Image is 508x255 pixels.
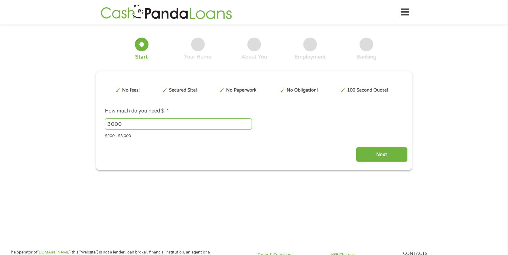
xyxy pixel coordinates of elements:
[347,87,388,94] p: 100 Second Quote!
[357,54,376,60] div: Banking
[184,54,211,60] div: Your Home
[287,87,318,94] p: No Obligation!
[226,87,258,94] p: No Paperwork!
[135,54,148,60] div: Start
[241,54,267,60] div: About You
[105,131,403,139] div: $200 - $3,000
[295,54,326,60] div: Employment
[105,108,168,114] label: How much do you need $
[122,87,140,94] p: No fees!
[99,4,234,21] img: GetLoanNow Logo
[169,87,197,94] p: Secured Site!
[356,147,408,162] input: Next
